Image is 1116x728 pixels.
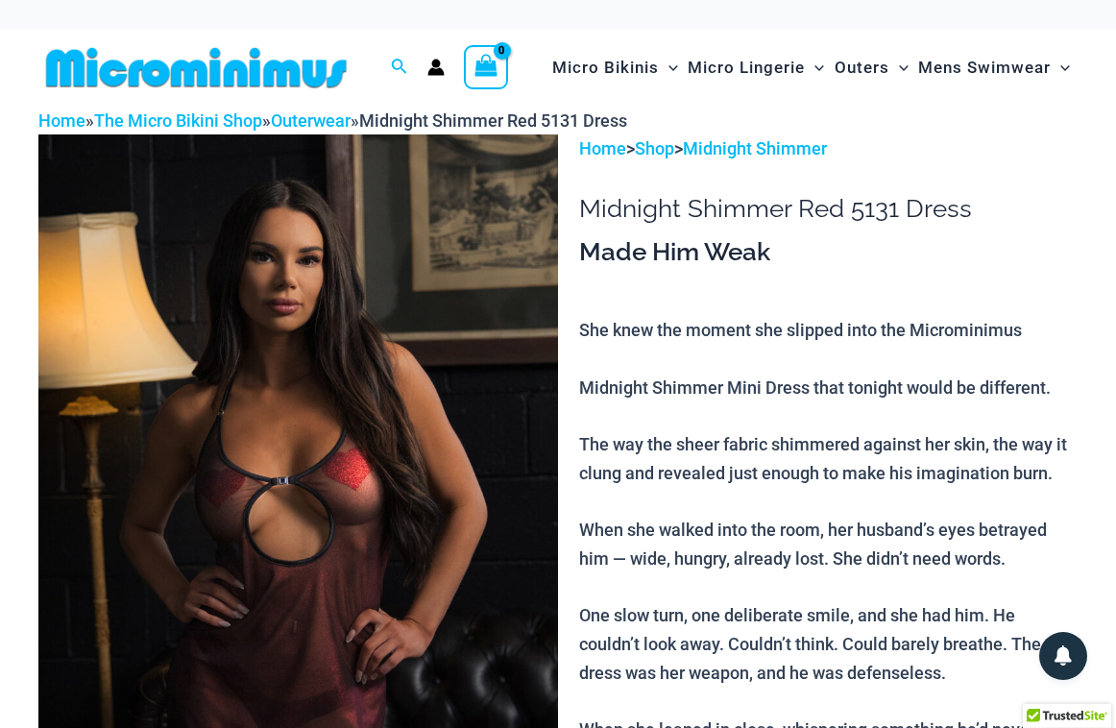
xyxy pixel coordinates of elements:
span: Micro Bikinis [552,43,659,92]
a: View Shopping Cart, empty [464,45,508,89]
a: Search icon link [391,56,408,80]
span: Menu Toggle [889,43,909,92]
a: Account icon link [427,59,445,76]
img: MM SHOP LOGO FLAT [38,46,354,89]
h3: Made Him Weak [579,236,1078,269]
a: OutersMenu ToggleMenu Toggle [830,38,913,97]
span: Menu Toggle [805,43,824,92]
a: Home [38,110,85,131]
nav: Site Navigation [545,36,1078,100]
a: Home [579,138,626,158]
h1: Midnight Shimmer Red 5131 Dress [579,194,1078,224]
a: Outerwear [271,110,351,131]
span: Mens Swimwear [918,43,1051,92]
span: » » » [38,110,627,131]
a: Mens SwimwearMenu ToggleMenu Toggle [913,38,1075,97]
a: The Micro Bikini Shop [94,110,262,131]
a: Shop [635,138,674,158]
span: Menu Toggle [1051,43,1070,92]
a: Midnight Shimmer [683,138,827,158]
span: Outers [835,43,889,92]
p: > > [579,134,1078,163]
a: Micro BikinisMenu ToggleMenu Toggle [547,38,683,97]
a: Micro LingerieMenu ToggleMenu Toggle [683,38,829,97]
span: Menu Toggle [659,43,678,92]
span: Midnight Shimmer Red 5131 Dress [359,110,627,131]
span: Micro Lingerie [688,43,805,92]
